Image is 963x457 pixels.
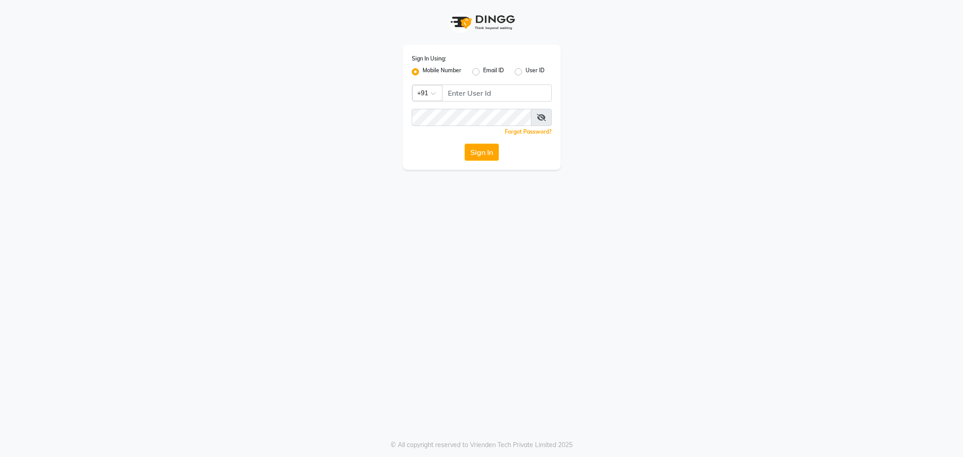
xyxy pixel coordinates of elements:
[465,144,499,161] button: Sign In
[446,9,518,36] img: logo1.svg
[526,66,544,77] label: User ID
[483,66,504,77] label: Email ID
[505,128,552,135] a: Forgot Password?
[442,84,552,102] input: Username
[412,109,531,126] input: Username
[423,66,461,77] label: Mobile Number
[412,55,446,63] label: Sign In Using:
